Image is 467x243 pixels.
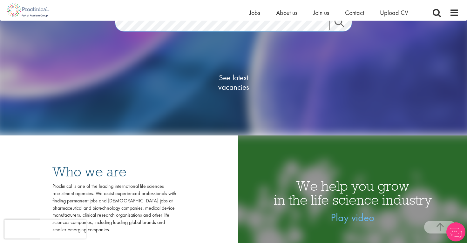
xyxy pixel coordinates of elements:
[249,9,260,17] a: Jobs
[4,220,86,239] iframe: reCAPTCHA
[329,17,357,30] a: Job search submit button
[313,9,329,17] a: Join us
[52,183,176,233] div: Proclinical is one of the leading international life sciences recruitment agencies. We assist exp...
[238,179,467,207] h1: We help you grow in the life science industry
[345,9,364,17] a: Contact
[52,165,176,179] h3: Who we are
[380,9,408,17] a: Upload CV
[276,9,297,17] a: About us
[202,48,265,117] a: See latestvacancies
[446,222,465,241] img: Chatbot
[331,211,375,224] a: Play video
[202,73,265,92] span: See latest vacancies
